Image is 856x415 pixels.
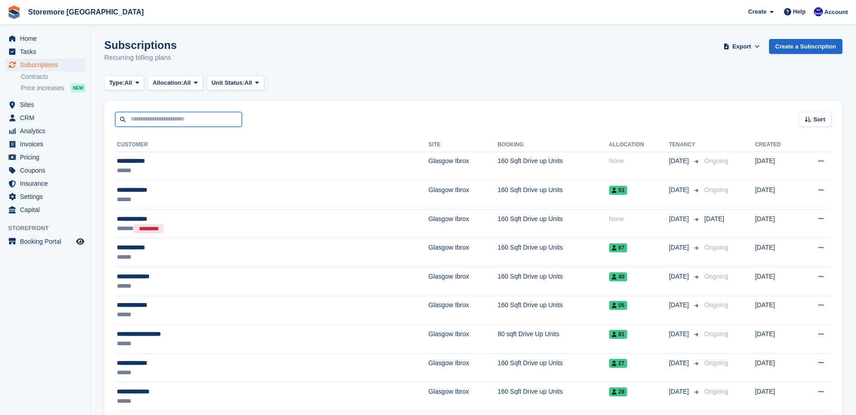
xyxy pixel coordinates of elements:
[755,353,799,382] td: [DATE]
[5,138,86,150] a: menu
[153,78,183,87] span: Allocation:
[704,273,728,280] span: Ongoing
[609,243,627,252] span: 87
[669,243,691,252] span: [DATE]
[609,214,669,224] div: None
[722,39,762,54] button: Export
[429,181,498,210] td: Glasgow Ibrox
[115,138,429,152] th: Customer
[498,181,609,210] td: 160 Sqft Drive up Units
[609,138,669,152] th: Allocation
[498,238,609,267] td: 160 Sqft Drive up Units
[109,78,125,87] span: Type:
[5,151,86,164] a: menu
[5,125,86,137] a: menu
[104,53,177,63] p: Recurring billing plans
[5,32,86,45] a: menu
[748,7,766,16] span: Create
[755,267,799,296] td: [DATE]
[20,32,74,45] span: Home
[769,39,842,54] a: Create a Subscription
[20,138,74,150] span: Invoices
[498,353,609,382] td: 160 Sqft Drive up Units
[793,7,806,16] span: Help
[704,330,728,338] span: Ongoing
[5,235,86,248] a: menu
[755,382,799,411] td: [DATE]
[755,181,799,210] td: [DATE]
[609,272,627,281] span: 40
[609,387,627,396] span: 28
[609,301,627,310] span: 05
[609,186,627,195] span: 53
[71,83,86,92] div: NEW
[20,190,74,203] span: Settings
[755,209,799,238] td: [DATE]
[245,78,252,87] span: All
[498,152,609,181] td: 160 Sqft Drive up Units
[104,76,144,91] button: Type: All
[429,325,498,354] td: Glasgow Ibrox
[429,382,498,411] td: Glasgow Ibrox
[755,325,799,354] td: [DATE]
[20,177,74,190] span: Insurance
[429,209,498,238] td: Glasgow Ibrox
[429,296,498,325] td: Glasgow Ibrox
[669,329,691,339] span: [DATE]
[429,138,498,152] th: Site
[8,224,90,233] span: Storefront
[20,45,74,58] span: Tasks
[20,98,74,111] span: Sites
[429,353,498,382] td: Glasgow Ibrox
[20,203,74,216] span: Capital
[5,164,86,177] a: menu
[669,185,691,195] span: [DATE]
[21,83,86,93] a: Price increases NEW
[498,296,609,325] td: 160 Sqft Drive up Units
[104,39,177,51] h1: Subscriptions
[669,300,691,310] span: [DATE]
[704,157,728,164] span: Ongoing
[24,5,147,19] a: Storemore [GEOGRAPHIC_DATA]
[813,115,825,124] span: Sort
[183,78,191,87] span: All
[669,272,691,281] span: [DATE]
[5,111,86,124] a: menu
[498,382,609,411] td: 160 Sqft Drive up Units
[755,296,799,325] td: [DATE]
[5,203,86,216] a: menu
[5,58,86,71] a: menu
[609,359,627,368] span: 27
[704,359,728,367] span: Ongoing
[21,72,86,81] a: Contracts
[755,138,799,152] th: Created
[212,78,245,87] span: Unit Status:
[814,7,823,16] img: Angela
[5,177,86,190] a: menu
[20,151,74,164] span: Pricing
[669,214,691,224] span: [DATE]
[704,244,728,251] span: Ongoing
[498,267,609,296] td: 160 Sqft Drive up Units
[669,156,691,166] span: [DATE]
[20,58,74,71] span: Subscriptions
[704,301,728,309] span: Ongoing
[498,138,609,152] th: Booking
[704,215,724,222] span: [DATE]
[669,387,691,396] span: [DATE]
[75,236,86,247] a: Preview store
[669,138,701,152] th: Tenancy
[20,164,74,177] span: Coupons
[207,76,264,91] button: Unit Status: All
[429,238,498,267] td: Glasgow Ibrox
[5,98,86,111] a: menu
[148,76,203,91] button: Allocation: All
[609,156,669,166] div: None
[755,152,799,181] td: [DATE]
[755,238,799,267] td: [DATE]
[20,125,74,137] span: Analytics
[21,84,64,92] span: Price increases
[609,330,627,339] span: 81
[5,190,86,203] a: menu
[125,78,132,87] span: All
